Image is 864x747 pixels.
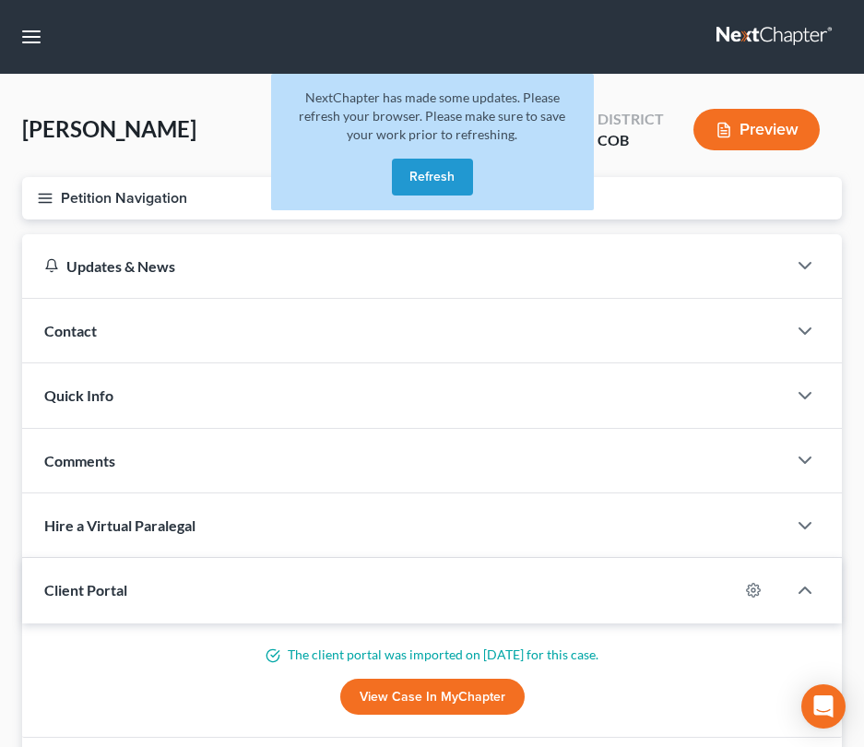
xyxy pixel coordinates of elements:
span: [PERSON_NAME] [22,115,196,142]
span: Client Portal [44,581,127,599]
span: Comments [44,452,115,469]
button: Preview [693,109,820,150]
span: Contact [44,322,97,339]
div: Updates & News [44,256,764,276]
a: View Case in MyChapter [340,679,525,716]
p: The client portal was imported on [DATE] for this case. [44,646,820,664]
button: Refresh [392,159,473,196]
button: Petition Navigation [22,177,842,219]
span: NextChapter has made some updates. Please refresh your browser. Please make sure to save your wor... [299,89,565,142]
span: Hire a Virtual Paralegal [44,516,195,534]
div: COB [598,130,664,151]
div: Open Intercom Messenger [801,684,846,729]
div: District [598,109,664,130]
span: Quick Info [44,386,113,404]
